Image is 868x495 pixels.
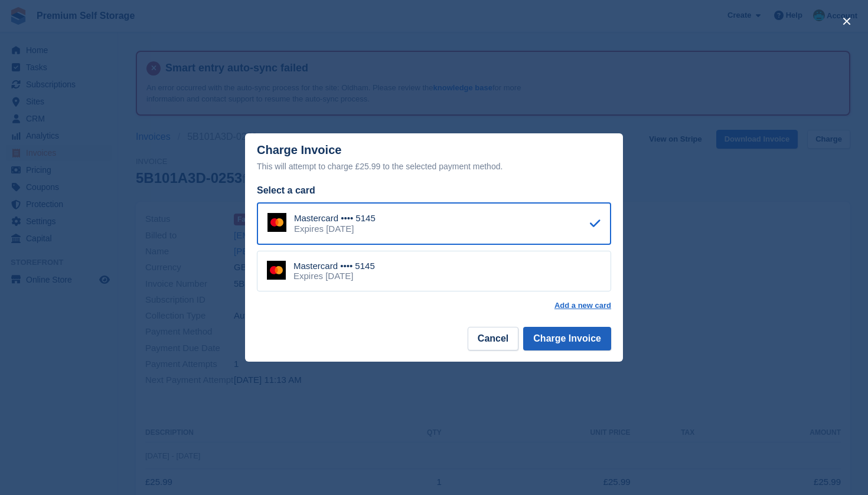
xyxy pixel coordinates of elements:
[468,327,518,350] button: Cancel
[294,224,376,234] div: Expires [DATE]
[257,183,611,198] div: Select a card
[257,143,611,173] div: Charge Invoice
[293,271,375,281] div: Expires [DATE]
[267,261,286,280] img: Mastercard Logo
[267,213,286,232] img: Mastercard Logo
[523,327,611,350] button: Charge Invoice
[257,159,611,173] div: This will attempt to charge £25.99 to the selected payment method.
[293,261,375,271] div: Mastercard •••• 5145
[294,213,376,224] div: Mastercard •••• 5145
[837,12,856,31] button: close
[554,301,611,310] a: Add a new card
